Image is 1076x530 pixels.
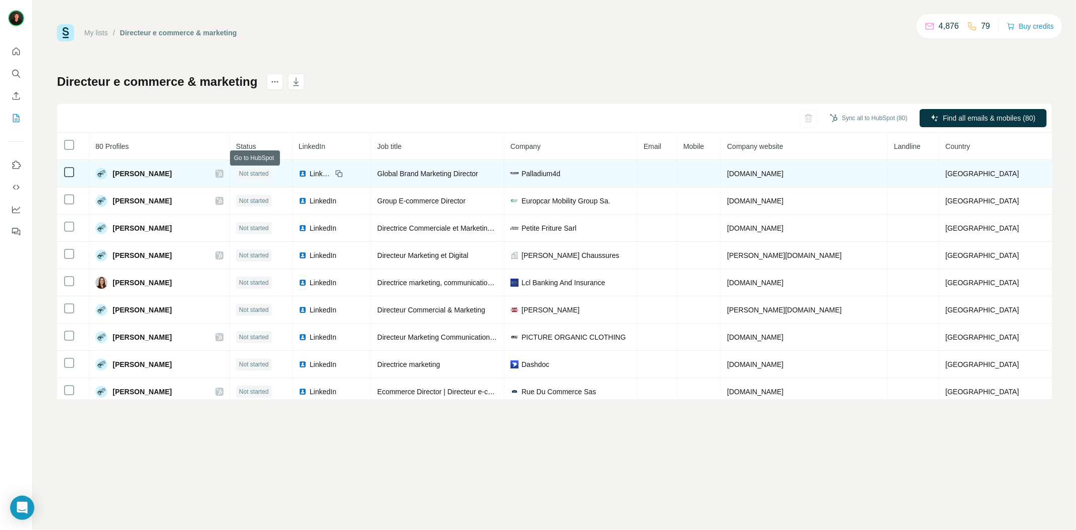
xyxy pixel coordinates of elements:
span: Directrice marketing, communication commerciale, data et banque digitale [377,279,609,287]
img: LinkedIn logo [299,360,307,368]
span: [PERSON_NAME] [112,359,172,369]
span: [PERSON_NAME][DOMAIN_NAME] [727,306,841,314]
span: [PERSON_NAME] Chaussures [522,250,619,260]
span: Not started [239,196,269,205]
span: LinkedIn [310,387,336,397]
span: Find all emails & mobiles (80) [943,113,1036,123]
span: [DOMAIN_NAME] [727,279,783,287]
span: Directeur Marketing Communication & E-commerce [377,333,539,341]
span: [PERSON_NAME] [522,305,580,315]
button: Quick start [8,42,24,61]
img: Avatar [95,331,107,343]
span: [PERSON_NAME][DOMAIN_NAME] [727,251,841,259]
span: Directrice Commerciale et Marketing International [377,224,532,232]
img: LinkedIn logo [299,388,307,396]
span: Rue Du Commerce Sas [522,387,596,397]
span: [GEOGRAPHIC_DATA] [945,360,1019,368]
span: [DOMAIN_NAME] [727,333,783,341]
span: [PERSON_NAME] [112,196,172,206]
p: 4,876 [939,20,959,32]
span: LinkedIn [310,278,336,288]
button: Enrich CSV [8,87,24,105]
span: Job title [377,142,402,150]
span: [PERSON_NAME] [112,223,172,233]
span: Palladium4d [522,169,560,179]
span: Not started [239,360,269,369]
img: Avatar [95,358,107,370]
span: [PERSON_NAME] [112,387,172,397]
button: Search [8,65,24,83]
img: Avatar [95,304,107,316]
span: Ecommerce Director | Directeur e-commerce [377,388,517,396]
span: Status [236,142,256,150]
button: actions [267,74,283,90]
button: My lists [8,109,24,127]
span: Email [644,142,661,150]
span: LinkedIn [310,250,336,260]
span: Not started [239,169,269,178]
span: [GEOGRAPHIC_DATA] [945,251,1019,259]
span: LinkedIn [310,223,336,233]
span: Lcl Banking And Insurance [522,278,605,288]
span: Directrice marketing [377,360,440,368]
img: LinkedIn logo [299,279,307,287]
img: LinkedIn logo [299,224,307,232]
img: Avatar [95,249,107,261]
img: Surfe Logo [57,24,74,41]
span: LinkedIn [310,359,336,369]
span: LinkedIn [299,142,325,150]
img: company-logo [511,224,519,232]
img: company-logo [511,360,519,368]
span: Not started [239,251,269,260]
span: [GEOGRAPHIC_DATA] [945,170,1019,178]
img: LinkedIn logo [299,251,307,259]
span: Landline [894,142,921,150]
span: [DOMAIN_NAME] [727,224,783,232]
span: Not started [239,224,269,233]
span: [DOMAIN_NAME] [727,360,783,368]
button: Use Surfe on LinkedIn [8,156,24,174]
img: Avatar [95,222,107,234]
img: LinkedIn logo [299,306,307,314]
span: Company [511,142,541,150]
img: company-logo [511,172,519,175]
span: PICTURE ORGANIC CLOTHING [522,332,626,342]
span: [GEOGRAPHIC_DATA] [945,279,1019,287]
img: LinkedIn logo [299,170,307,178]
span: Group E-commerce Director [377,197,466,205]
span: Directeur Commercial & Marketing [377,306,485,314]
button: Find all emails & mobiles (80) [920,109,1047,127]
span: [DOMAIN_NAME] [727,388,783,396]
span: Not started [239,278,269,287]
h1: Directeur e commerce & marketing [57,74,258,90]
span: [DOMAIN_NAME] [727,170,783,178]
li: / [113,28,115,38]
span: LinkedIn [310,305,336,315]
span: LinkedIn [310,169,332,179]
div: Open Intercom Messenger [10,496,34,520]
span: Global Brand Marketing Director [377,170,478,178]
span: [PERSON_NAME] [112,305,172,315]
span: Not started [239,387,269,396]
button: Dashboard [8,200,24,219]
img: LinkedIn logo [299,197,307,205]
span: [PERSON_NAME] [112,250,172,260]
button: Buy credits [1007,19,1054,33]
img: Avatar [95,195,107,207]
span: Company website [727,142,783,150]
span: Not started [239,333,269,342]
button: Use Surfe API [8,178,24,196]
a: My lists [84,29,108,37]
p: 79 [981,20,990,32]
img: company-logo [511,390,519,393]
img: Avatar [95,277,107,289]
img: company-logo [511,333,519,341]
span: [GEOGRAPHIC_DATA] [945,197,1019,205]
img: company-logo [511,279,519,287]
span: Mobile [684,142,704,150]
button: Feedback [8,223,24,241]
img: company-logo [511,306,519,314]
span: Petite Friture Sarl [522,223,577,233]
span: [GEOGRAPHIC_DATA] [945,224,1019,232]
span: Europcar Mobility Group Sa. [522,196,610,206]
